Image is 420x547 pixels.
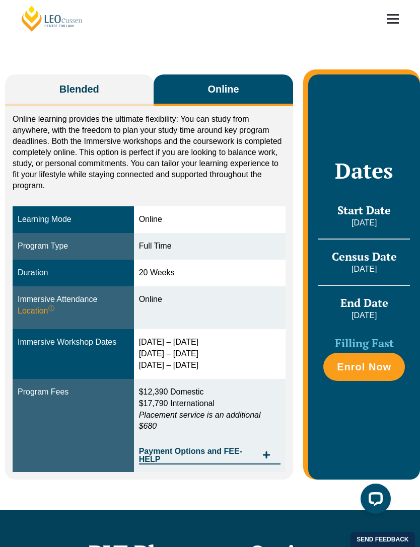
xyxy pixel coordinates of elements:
[139,411,261,431] em: Placement service is an additional $680
[335,336,394,350] span: Filling Fast
[353,480,395,522] iframe: LiveChat chat widget
[139,399,215,408] span: $17,790 International
[20,5,84,32] a: [PERSON_NAME] Centre for Law
[18,337,129,348] div: Immersive Workshop Dates
[139,447,258,463] span: Payment Options and FEE-HELP
[340,295,388,310] span: End Date
[18,214,129,225] div: Learning Mode
[337,203,391,217] span: Start Date
[18,241,129,252] div: Program Type
[139,337,281,371] div: [DATE] – [DATE] [DATE] – [DATE] [DATE] – [DATE]
[139,387,204,396] span: $12,390 Domestic
[139,294,281,305] div: Online
[318,264,410,275] p: [DATE]
[318,158,410,183] h2: Dates
[332,249,397,264] span: Census Date
[59,82,99,96] span: Blended
[5,74,293,480] div: Tabs. Open items with Enter or Space, close with Escape and navigate using the Arrow keys.
[139,241,281,252] div: Full Time
[18,267,129,279] div: Duration
[337,362,391,372] span: Enrol Now
[48,305,54,312] sup: ⓘ
[18,386,129,398] div: Program Fees
[139,214,281,225] div: Online
[318,217,410,228] p: [DATE]
[13,114,286,191] p: Online learning provides the ultimate flexibility: You can study from anywhere, with the freedom ...
[18,305,54,317] span: Location
[318,310,410,321] p: [DATE]
[139,267,281,279] div: 20 Weeks
[207,82,239,96] span: Online
[18,294,129,317] div: Immersive Attendance
[323,353,405,381] a: Enrol Now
